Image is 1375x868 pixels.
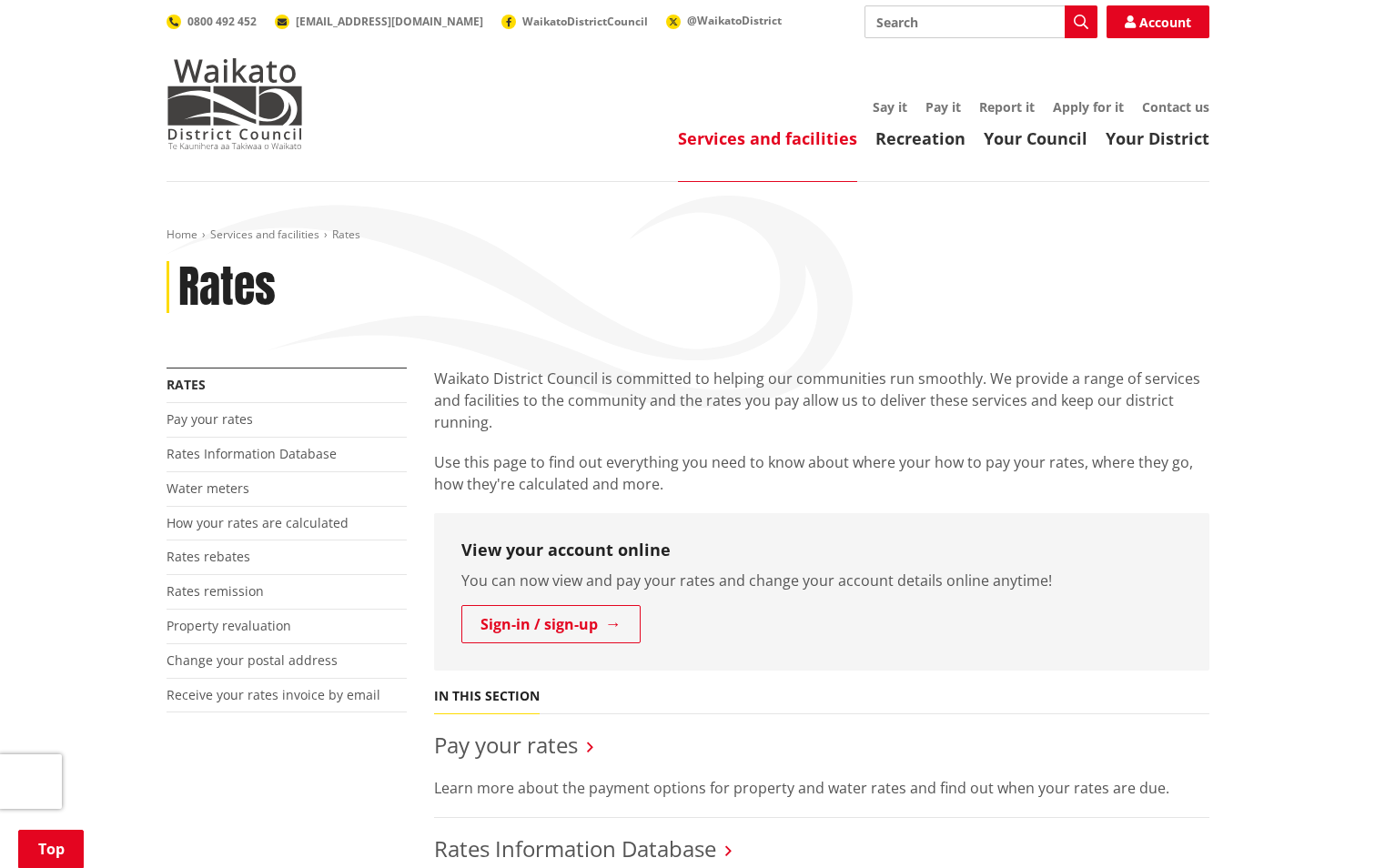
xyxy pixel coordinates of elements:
[522,14,648,29] span: WaikatoDistrictCouncil
[461,570,1182,591] p: You can now view and pay your rates and change your account details online anytime!
[1053,98,1124,116] a: Apply for it
[167,514,349,531] a: How your rates are calculated
[687,13,782,28] span: @WaikatoDistrict
[167,548,250,565] a: Rates rebates
[167,227,1209,243] nav: breadcrumb
[979,98,1035,116] a: Report it
[167,58,303,149] img: Waikato District Council - Te Kaunihera aa Takiwaa o Waikato
[434,451,1209,495] p: Use this page to find out everything you need to know about where your how to pay your rates, whe...
[434,689,540,704] h5: In this section
[210,227,319,242] a: Services and facilities
[18,830,84,868] a: Top
[178,261,276,314] h1: Rates
[678,127,857,149] a: Services and facilities
[167,376,206,393] a: Rates
[925,98,961,116] a: Pay it
[1107,5,1209,38] a: Account
[1142,98,1209,116] a: Contact us
[864,5,1097,38] input: Search input
[167,14,257,29] a: 0800 492 452
[434,730,578,760] a: Pay your rates
[167,410,253,428] a: Pay your rates
[873,98,907,116] a: Say it
[296,14,483,29] span: [EMAIL_ADDRESS][DOMAIN_NAME]
[167,582,264,600] a: Rates remission
[167,617,291,634] a: Property revaluation
[167,445,337,462] a: Rates Information Database
[167,479,249,497] a: Water meters
[434,833,716,863] a: Rates Information Database
[984,127,1087,149] a: Your Council
[167,686,380,703] a: Receive your rates invoice by email
[461,605,641,643] a: Sign-in / sign-up
[167,227,197,242] a: Home
[875,127,966,149] a: Recreation
[187,14,257,29] span: 0800 492 452
[167,651,338,669] a: Change your postal address
[1106,127,1209,149] a: Your District
[332,227,360,242] span: Rates
[434,368,1209,433] p: Waikato District Council is committed to helping our communities run smoothly. We provide a range...
[461,540,1182,560] h3: View your account online
[434,777,1209,799] p: Learn more about the payment options for property and water rates and find out when your rates ar...
[501,14,648,29] a: WaikatoDistrictCouncil
[666,13,782,28] a: @WaikatoDistrict
[275,14,483,29] a: [EMAIL_ADDRESS][DOMAIN_NAME]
